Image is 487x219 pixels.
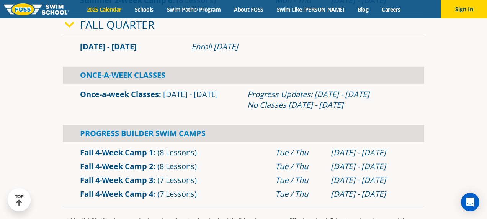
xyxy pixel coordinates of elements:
[275,147,324,158] div: Tue / Thu
[331,147,407,158] div: [DATE] - [DATE]
[163,89,218,99] span: [DATE] - [DATE]
[63,125,424,142] div: Progress Builder Swim Camps
[128,6,160,13] a: Schools
[351,6,375,13] a: Blog
[157,189,197,199] span: (7 Lessons)
[461,193,479,211] div: Open Intercom Messenger
[247,89,407,110] div: Progress Updates: [DATE] - [DATE] No Classes [DATE] - [DATE]
[331,175,407,186] div: [DATE] - [DATE]
[331,189,407,199] div: [DATE] - [DATE]
[375,6,407,13] a: Careers
[80,161,153,171] a: Fall 4-Week Camp 2
[80,175,153,185] a: Fall 4-Week Camp 3
[275,161,324,172] div: Tue / Thu
[15,194,24,206] div: TOP
[157,161,197,171] span: (8 Lessons)
[270,6,351,13] a: Swim Like [PERSON_NAME]
[191,41,407,52] div: Enroll [DATE]
[160,6,227,13] a: Swim Path® Program
[63,67,424,84] div: Once-A-Week Classes
[80,17,154,32] a: Fall Quarter
[157,147,197,158] span: (8 Lessons)
[80,41,137,52] span: [DATE] - [DATE]
[331,161,407,172] div: [DATE] - [DATE]
[275,189,324,199] div: Tue / Thu
[275,175,324,186] div: Tue / Thu
[80,89,159,99] a: Once-a-week Classes
[157,175,197,185] span: (7 Lessons)
[80,189,153,199] a: Fall 4-Week Camp 4
[80,6,128,13] a: 2025 Calendar
[4,3,69,15] img: FOSS Swim School Logo
[227,6,270,13] a: About FOSS
[80,147,153,158] a: Fall 4-Week Camp 1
